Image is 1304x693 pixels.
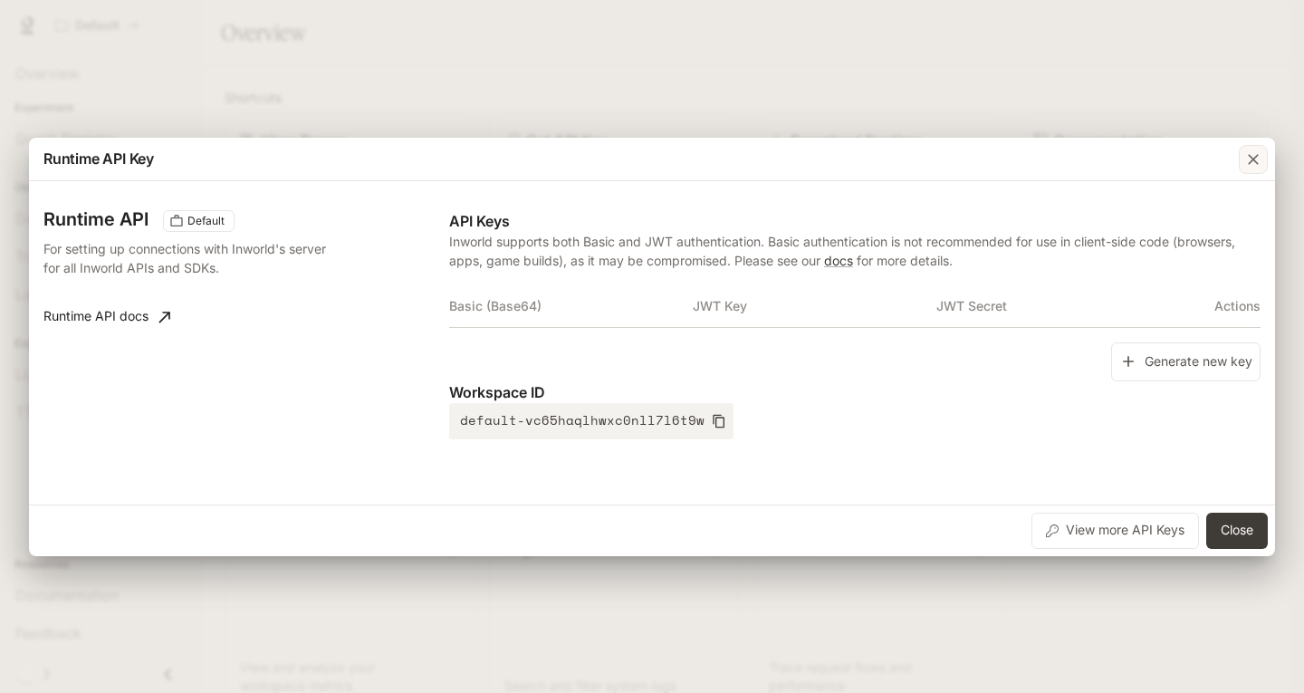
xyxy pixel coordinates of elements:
[449,381,1261,403] p: Workspace ID
[43,210,149,228] h3: Runtime API
[163,210,235,232] div: These keys will apply to your current workspace only
[449,232,1261,270] p: Inworld supports both Basic and JWT authentication. Basic authentication is not recommended for u...
[1111,342,1261,381] button: Generate new key
[449,210,1261,232] p: API Keys
[180,213,232,229] span: Default
[36,299,177,335] a: Runtime API docs
[1031,513,1199,549] button: View more API Keys
[824,253,853,268] a: docs
[693,284,936,328] th: JWT Key
[449,284,693,328] th: Basic (Base64)
[449,403,733,439] button: default-vc65haqlhwxc0nll7l6t9w
[1179,284,1261,328] th: Actions
[43,148,154,169] p: Runtime API Key
[1206,513,1268,549] button: Close
[43,239,337,277] p: For setting up connections with Inworld's server for all Inworld APIs and SDKs.
[936,284,1180,328] th: JWT Secret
